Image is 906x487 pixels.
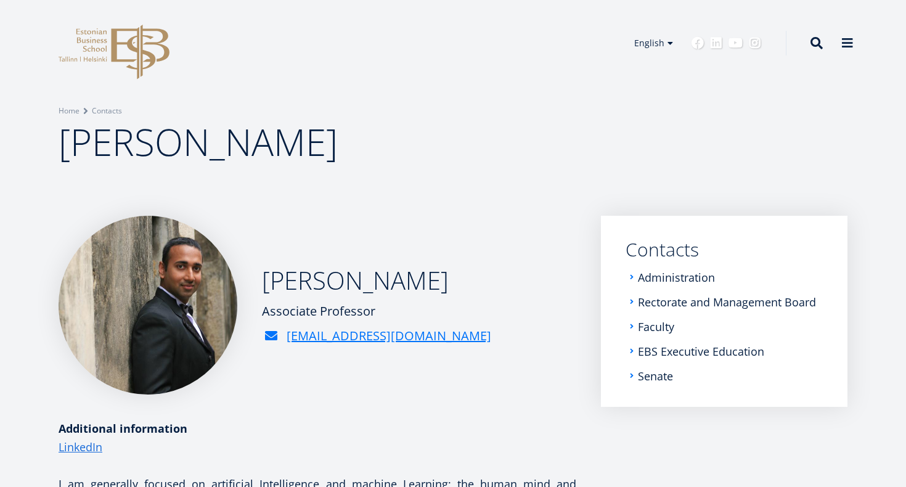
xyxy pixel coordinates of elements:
a: [EMAIL_ADDRESS][DOMAIN_NAME] [287,327,491,345]
a: Rectorate and Management Board [638,296,816,308]
span: [PERSON_NAME] [59,117,338,167]
a: EBS Executive Education [638,345,764,358]
div: Associate Professor [262,302,491,321]
a: Senate [638,370,673,382]
a: Administration [638,271,715,284]
a: Linkedin [710,37,722,49]
a: Youtube [728,37,743,49]
a: Home [59,105,80,117]
h2: [PERSON_NAME] [262,265,491,296]
a: Contacts [92,105,122,117]
img: Ravi Kashyap [59,216,237,395]
a: LinkedIn [59,438,102,456]
a: Instagram [749,37,761,49]
div: Additional information [59,419,576,438]
a: Contacts [626,240,823,259]
a: Faculty [638,321,674,333]
a: Facebook [692,37,704,49]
